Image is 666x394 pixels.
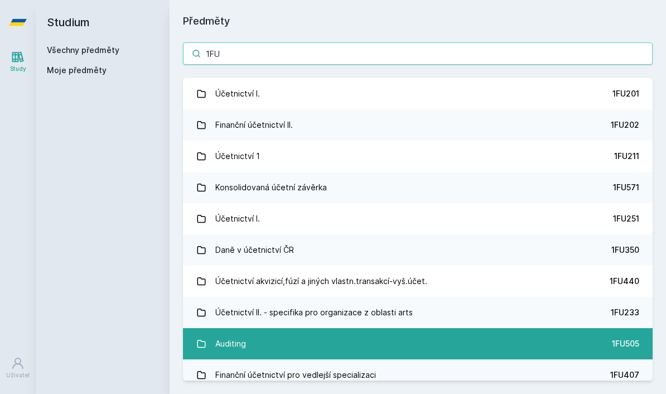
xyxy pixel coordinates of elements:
input: Název nebo ident předmětu… [183,42,653,65]
span: Moje předměty [47,65,107,76]
a: Všechny předměty [47,45,119,55]
a: Účetnictví I. 1FU201 [183,78,653,109]
a: Účetnictví I. 1FU251 [183,203,653,234]
div: 1FU350 [611,244,639,256]
a: Daně v účetnictví ČR 1FU350 [183,234,653,266]
div: Účetnictví I. [215,83,260,105]
div: Finanční účetnictví II. [215,114,293,136]
div: 1FU233 [611,307,639,318]
a: Auditing 1FU505 [183,328,653,359]
div: Daně v účetnictví ČR [215,239,294,261]
a: Study [2,45,33,79]
a: Finanční účetnictví pro vedlejší specializaci 1FU407 [183,359,653,391]
a: Účetnictví 1 1FU211 [183,141,653,172]
a: Účetnictví akvizicí,fúzí a jiných vlastn.transakcí-vyš.účet. 1FU440 [183,266,653,297]
div: Účetnictví 1 [215,145,260,167]
div: 1FU211 [614,151,639,162]
div: Auditing [215,333,246,355]
a: Účetnictví II. - specifika pro organizace z oblasti arts 1FU233 [183,297,653,328]
div: Účetnictví II. - specifika pro organizace z oblasti arts [215,301,413,324]
div: Účetnictví akvizicí,fúzí a jiných vlastn.transakcí-vyš.účet. [215,270,427,292]
div: Study [10,65,26,73]
div: Účetnictví I. [215,208,260,230]
div: 1FU505 [612,338,639,349]
div: Finanční účetnictví pro vedlejší specializaci [215,364,376,386]
div: 1FU440 [610,276,639,287]
div: 1FU571 [613,182,639,193]
a: Finanční účetnictví II. 1FU202 [183,109,653,141]
div: 1FU251 [613,213,639,224]
div: 1FU201 [612,88,639,99]
div: Uživatel [6,371,30,379]
div: Konsolidovaná účetní závěrka [215,176,327,199]
div: 1FU407 [610,369,639,381]
a: Konsolidovaná účetní závěrka 1FU571 [183,172,653,203]
h1: Předměty [183,13,653,29]
div: 1FU202 [611,119,639,131]
a: Uživatel [2,351,33,385]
